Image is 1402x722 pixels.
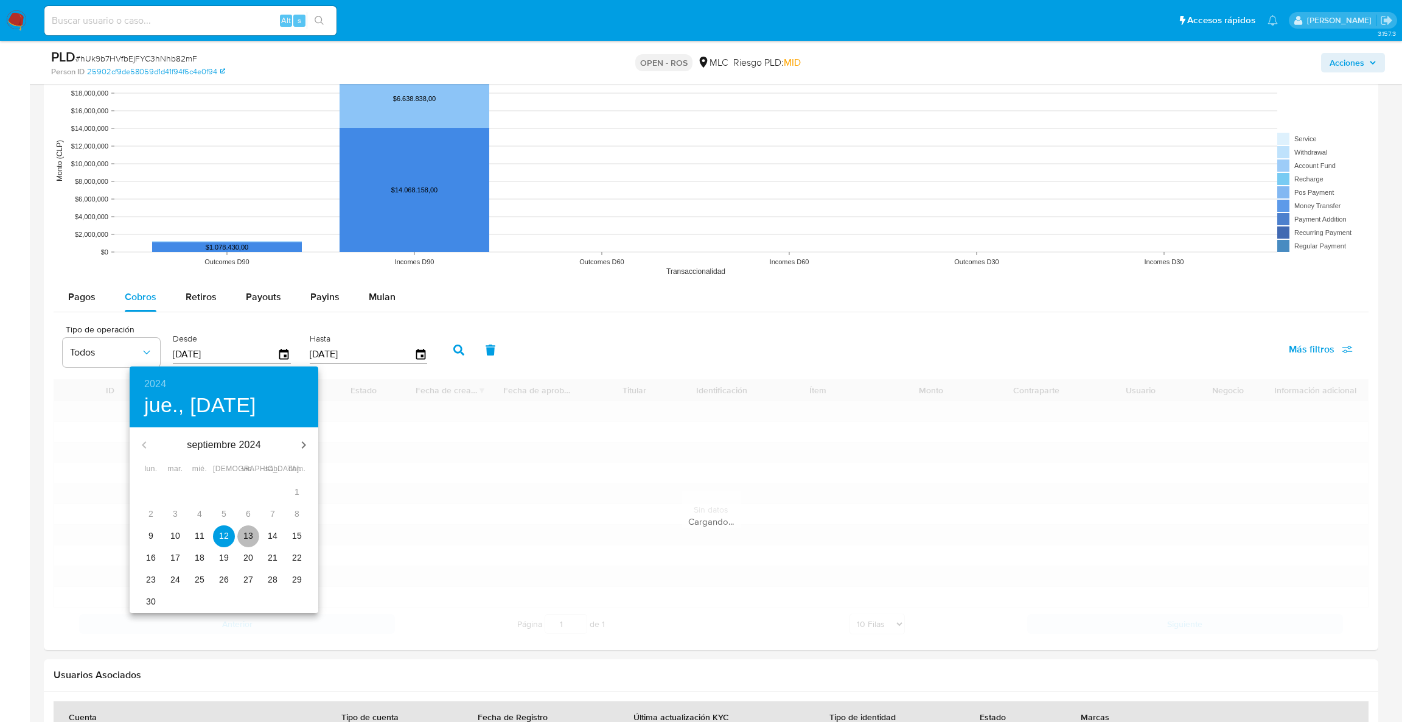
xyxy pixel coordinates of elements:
button: 9 [140,525,162,547]
button: 29 [286,569,308,591]
p: 11 [195,530,204,542]
p: 24 [170,573,180,586]
button: 27 [237,569,259,591]
p: 27 [243,573,253,586]
p: 16 [146,552,156,564]
button: 20 [237,547,259,569]
span: mar. [164,463,186,475]
span: mié. [189,463,211,475]
button: 28 [262,569,284,591]
p: 12 [219,530,229,542]
p: 26 [219,573,229,586]
p: 29 [292,573,302,586]
p: 19 [219,552,229,564]
span: dom. [286,463,308,475]
button: 14 [262,525,284,547]
p: 22 [292,552,302,564]
button: 23 [140,569,162,591]
button: jue., [DATE] [144,393,256,418]
button: 18 [189,547,211,569]
p: 23 [146,573,156,586]
p: 15 [292,530,302,542]
button: 21 [262,547,284,569]
p: 20 [243,552,253,564]
p: 25 [195,573,204,586]
button: 15 [286,525,308,547]
button: 2024 [144,376,166,393]
p: 28 [268,573,277,586]
p: 14 [268,530,277,542]
button: 24 [164,569,186,591]
p: septiembre 2024 [159,438,289,452]
span: [DEMOGRAPHIC_DATA]. [213,463,235,475]
p: 30 [146,595,156,608]
p: 13 [243,530,253,542]
button: 19 [213,547,235,569]
p: 21 [268,552,277,564]
span: vie. [237,463,259,475]
button: 16 [140,547,162,569]
button: 10 [164,525,186,547]
button: 25 [189,569,211,591]
button: 13 [237,525,259,547]
span: lun. [140,463,162,475]
p: 9 [148,530,153,542]
p: 18 [195,552,204,564]
p: 10 [170,530,180,542]
button: 12 [213,525,235,547]
button: 30 [140,591,162,613]
p: 17 [170,552,180,564]
button: 26 [213,569,235,591]
span: sáb. [262,463,284,475]
button: 22 [286,547,308,569]
button: 11 [189,525,211,547]
button: 17 [164,547,186,569]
